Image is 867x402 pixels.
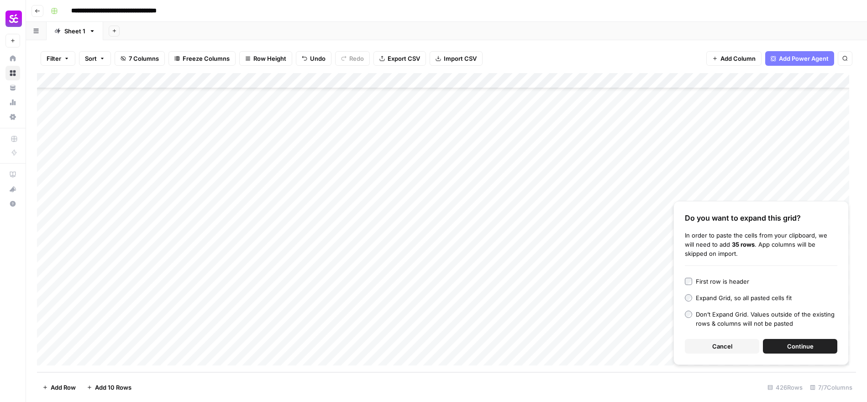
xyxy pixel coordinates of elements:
button: Add Row [37,380,81,395]
button: Continue [763,339,837,354]
a: Usage [5,95,20,110]
img: Smartcat Logo [5,11,22,27]
a: Your Data [5,80,20,95]
button: What's new? [5,182,20,196]
a: Browse [5,66,20,80]
button: Undo [296,51,331,66]
div: Expand Grid, so all pasted cells fit [696,293,792,302]
a: Home [5,51,20,66]
button: Add Column [706,51,762,66]
div: In order to paste the cells from your clipboard, we will need to add . App columns will be skippe... [685,231,837,258]
div: First row is header [696,277,749,286]
span: Add Row [51,383,76,392]
button: Export CSV [373,51,426,66]
span: Export CSV [388,54,420,63]
button: Workspace: Smartcat [5,7,20,30]
span: Cancel [712,342,732,351]
span: Redo [349,54,364,63]
button: Sort [79,51,111,66]
span: Add 10 Rows [95,383,131,392]
div: Sheet 1 [64,26,85,36]
button: Redo [335,51,370,66]
input: Don’t Expand Grid. Values outside of the existing rows & columns will not be pasted [685,311,692,318]
span: Add Column [720,54,756,63]
a: Settings [5,110,20,124]
button: Import CSV [430,51,483,66]
button: Help + Support [5,196,20,211]
button: Add 10 Rows [81,380,137,395]
button: 7 Columns [115,51,165,66]
a: Sheet 1 [47,22,103,40]
input: Expand Grid, so all pasted cells fit [685,294,692,301]
div: 426 Rows [764,380,806,395]
span: Row Height [253,54,286,63]
button: Cancel [685,339,759,354]
button: Row Height [239,51,292,66]
span: Import CSV [444,54,477,63]
span: Continue [787,342,814,351]
span: Sort [85,54,97,63]
div: Do you want to expand this grid? [685,212,837,223]
button: Add Power Agent [765,51,834,66]
input: First row is header [685,278,692,285]
b: 35 rows [732,241,755,248]
div: 7/7 Columns [806,380,856,395]
span: Filter [47,54,61,63]
button: Filter [41,51,75,66]
span: 7 Columns [129,54,159,63]
button: Freeze Columns [168,51,236,66]
div: What's new? [6,182,20,196]
div: Don’t Expand Grid. Values outside of the existing rows & columns will not be pasted [696,310,837,328]
a: AirOps Academy [5,167,20,182]
span: Undo [310,54,326,63]
span: Freeze Columns [183,54,230,63]
span: Add Power Agent [779,54,829,63]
